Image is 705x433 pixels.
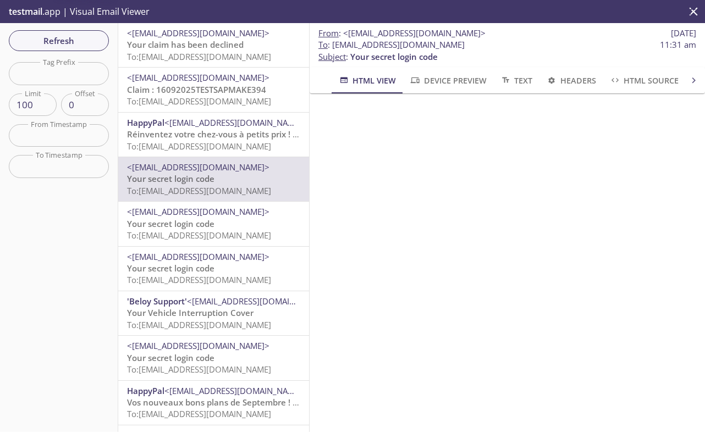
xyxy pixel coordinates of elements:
[318,39,328,50] span: To
[127,84,266,95] span: Claim : 16092025TESTSAPMAKE394
[127,185,271,196] span: To: [EMAIL_ADDRESS][DOMAIN_NAME]
[127,129,303,140] span: Réinventez votre chez-vous à petits prix ! 🏠
[127,173,214,184] span: Your secret login code
[318,39,465,51] span: : [EMAIL_ADDRESS][DOMAIN_NAME]
[164,385,307,396] span: <[EMAIL_ADDRESS][DOMAIN_NAME]>
[350,51,438,62] span: Your secret login code
[127,230,271,241] span: To: [EMAIL_ADDRESS][DOMAIN_NAME]
[127,319,271,330] span: To: [EMAIL_ADDRESS][DOMAIN_NAME]
[9,30,109,51] button: Refresh
[127,296,187,307] span: 'Beloy Support'
[127,408,271,419] span: To: [EMAIL_ADDRESS][DOMAIN_NAME]
[18,34,100,48] span: Refresh
[118,113,309,157] div: HappyPal<[EMAIL_ADDRESS][DOMAIN_NAME]>Réinventez votre chez-vous à petits prix ! 🏠To:[EMAIL_ADDRE...
[127,141,271,152] span: To: [EMAIL_ADDRESS][DOMAIN_NAME]
[318,27,486,39] span: :
[127,364,271,375] span: To: [EMAIL_ADDRESS][DOMAIN_NAME]
[318,27,339,38] span: From
[127,397,303,408] span: Vos nouveaux bons plans de Septembre ! 🌟
[118,336,309,380] div: <[EMAIL_ADDRESS][DOMAIN_NAME]>Your secret login codeTo:[EMAIL_ADDRESS][DOMAIN_NAME]
[127,340,269,351] span: <[EMAIL_ADDRESS][DOMAIN_NAME]>
[127,263,214,274] span: Your secret login code
[127,218,214,229] span: Your secret login code
[127,27,269,38] span: <[EMAIL_ADDRESS][DOMAIN_NAME]>
[127,274,271,285] span: To: [EMAIL_ADDRESS][DOMAIN_NAME]
[609,74,679,87] span: HTML Source
[127,352,214,363] span: Your secret login code
[127,307,254,318] span: Your Vehicle Interruption Cover
[118,23,309,67] div: <[EMAIL_ADDRESS][DOMAIN_NAME]>Your claim has been declinedTo:[EMAIL_ADDRESS][DOMAIN_NAME]
[118,291,309,335] div: 'Beloy Support'<[EMAIL_ADDRESS][DOMAIN_NAME]>Your Vehicle Interruption CoverTo:[EMAIL_ADDRESS][DO...
[127,385,164,396] span: HappyPal
[127,251,269,262] span: <[EMAIL_ADDRESS][DOMAIN_NAME]>
[338,74,396,87] span: HTML View
[118,68,309,112] div: <[EMAIL_ADDRESS][DOMAIN_NAME]>Claim : 16092025TESTSAPMAKE394To:[EMAIL_ADDRESS][DOMAIN_NAME]
[546,74,596,87] span: Headers
[9,5,42,18] span: testmail
[118,202,309,246] div: <[EMAIL_ADDRESS][DOMAIN_NAME]>Your secret login codeTo:[EMAIL_ADDRESS][DOMAIN_NAME]
[127,206,269,217] span: <[EMAIL_ADDRESS][DOMAIN_NAME]>
[118,381,309,425] div: HappyPal<[EMAIL_ADDRESS][DOMAIN_NAME]>Vos nouveaux bons plans de Septembre ! 🌟To:[EMAIL_ADDRESS][...
[127,162,269,173] span: <[EMAIL_ADDRESS][DOMAIN_NAME]>
[164,117,307,128] span: <[EMAIL_ADDRESS][DOMAIN_NAME]>
[660,39,696,51] span: 11:31 am
[318,51,346,62] span: Subject
[127,117,164,128] span: HappyPal
[409,74,486,87] span: Device Preview
[118,247,309,291] div: <[EMAIL_ADDRESS][DOMAIN_NAME]>Your secret login codeTo:[EMAIL_ADDRESS][DOMAIN_NAME]
[671,27,696,39] span: [DATE]
[118,157,309,201] div: <[EMAIL_ADDRESS][DOMAIN_NAME]>Your secret login codeTo:[EMAIL_ADDRESS][DOMAIN_NAME]
[127,51,271,62] span: To: [EMAIL_ADDRESS][DOMAIN_NAME]
[343,27,486,38] span: <[EMAIL_ADDRESS][DOMAIN_NAME]>
[500,74,532,87] span: Text
[318,39,696,63] p: :
[187,296,329,307] span: <[EMAIL_ADDRESS][DOMAIN_NAME]>
[127,39,244,50] span: Your claim has been declined
[127,96,271,107] span: To: [EMAIL_ADDRESS][DOMAIN_NAME]
[127,72,269,83] span: <[EMAIL_ADDRESS][DOMAIN_NAME]>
